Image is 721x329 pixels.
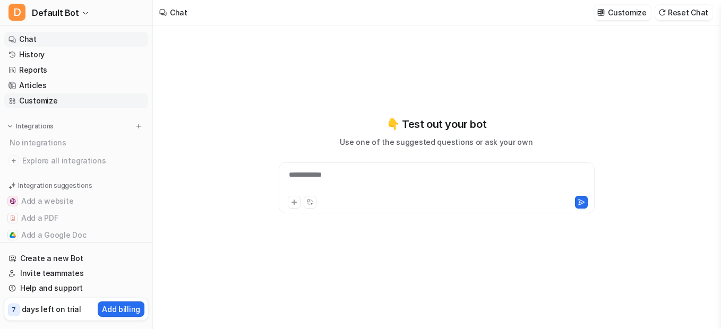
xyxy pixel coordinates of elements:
span: Explore all integrations [22,152,144,169]
p: Add billing [102,304,140,315]
img: reset [658,8,666,16]
p: Integration suggestions [18,181,92,191]
button: Customize [594,5,650,20]
a: Create a new Bot [4,251,148,266]
a: Chat [4,32,148,47]
a: Customize [4,93,148,108]
span: D [8,4,25,21]
img: explore all integrations [8,155,19,166]
p: days left on trial [22,304,81,315]
button: Integrations [4,121,57,132]
a: Help and support [4,281,148,296]
button: Reset Chat [655,5,713,20]
p: 7 [12,305,16,315]
p: Integrations [16,122,54,131]
p: Use one of the suggested questions or ask your own [340,136,533,148]
a: Invite teammates [4,266,148,281]
span: Default Bot [32,5,79,20]
button: Add billing [98,301,144,317]
a: History [4,47,148,62]
p: Customize [608,7,646,18]
img: Add a PDF [10,215,16,221]
button: Add a PDFAdd a PDF [4,210,148,227]
button: Add a Google DocAdd a Google Doc [4,227,148,244]
div: Chat [170,7,187,18]
a: Explore all integrations [4,153,148,168]
div: No integrations [6,134,148,151]
p: 👇 Test out your bot [387,116,486,132]
a: Articles [4,78,148,93]
img: Add a website [10,198,16,204]
a: Reports [4,63,148,77]
img: customize [597,8,605,16]
img: Add a Google Doc [10,232,16,238]
img: expand menu [6,123,14,130]
img: menu_add.svg [135,123,142,130]
button: Add a websiteAdd a website [4,193,148,210]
